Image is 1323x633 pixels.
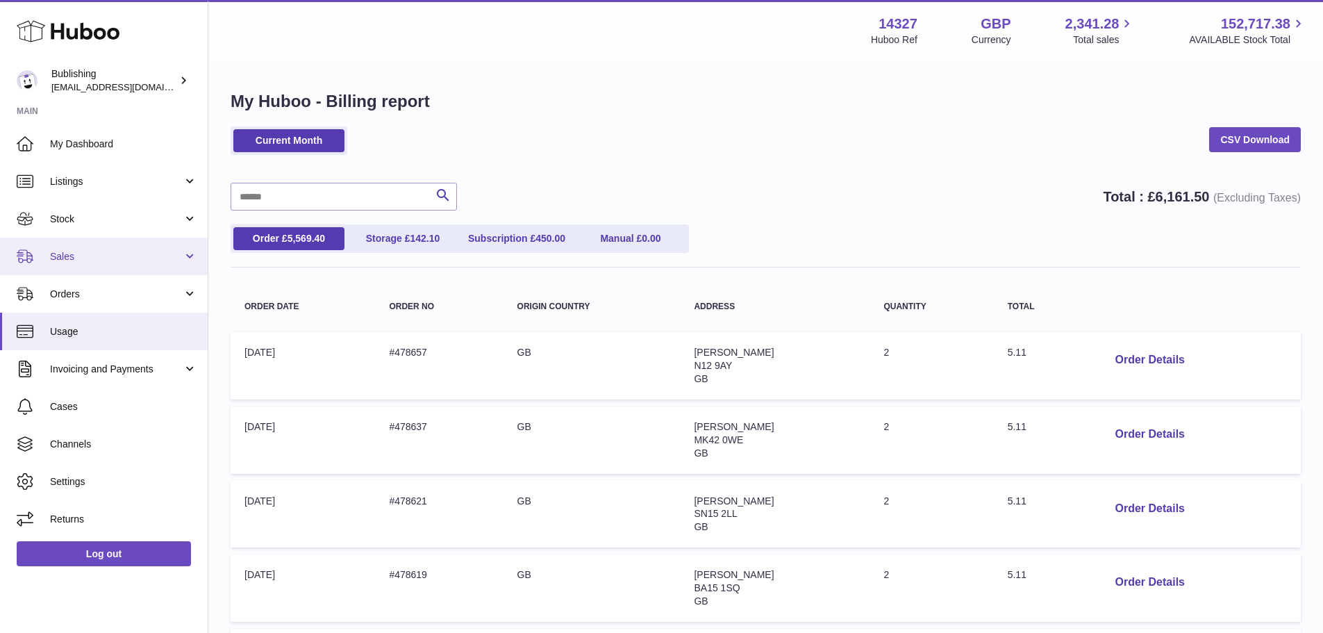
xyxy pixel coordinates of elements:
td: 2 [869,554,993,622]
td: #478657 [375,332,503,400]
span: GB [694,373,708,384]
span: 142.10 [410,233,440,244]
span: GB [694,521,708,532]
td: [DATE] [231,406,375,474]
span: 5,569.40 [288,233,326,244]
td: [DATE] [231,481,375,548]
span: MK42 0WE [694,434,743,445]
span: GB [694,595,708,607]
a: 152,717.38 AVAILABLE Stock Total [1189,15,1306,47]
td: 2 [869,481,993,548]
span: Total sales [1073,33,1135,47]
span: N12 9AY [694,360,732,371]
strong: Total : £ [1103,189,1301,204]
span: My Dashboard [50,138,197,151]
span: 0.00 [642,233,660,244]
span: Sales [50,250,183,263]
strong: GBP [981,15,1010,33]
span: [PERSON_NAME] [694,421,774,432]
span: Usage [50,325,197,338]
strong: 14327 [879,15,917,33]
th: Order no [375,288,503,325]
span: 5.11 [1008,495,1026,507]
span: 152,717.38 [1221,15,1290,33]
span: Orders [50,288,183,301]
span: BA15 1SQ [694,582,740,593]
td: [DATE] [231,332,375,400]
a: 2,341.28 Total sales [1065,15,1135,47]
span: AVAILABLE Stock Total [1189,33,1306,47]
span: 5.11 [1008,569,1026,580]
img: internalAdmin-14327@internal.huboo.com [17,70,38,91]
a: Subscription £450.00 [461,227,572,250]
td: 2 [869,406,993,474]
a: Log out [17,541,191,566]
td: GB [504,406,681,474]
span: SN15 2LL [694,508,737,519]
span: [PERSON_NAME] [694,495,774,507]
span: 450.00 [535,233,565,244]
th: Order Date [231,288,375,325]
button: Order Details [1104,495,1195,523]
th: Origin Country [504,288,681,325]
span: Channels [50,438,197,451]
a: Manual £0.00 [575,227,686,250]
span: 5.11 [1008,421,1026,432]
div: Currency [972,33,1011,47]
span: Invoicing and Payments [50,363,183,376]
span: GB [694,447,708,459]
th: Quantity [869,288,993,325]
td: [DATE] [231,554,375,622]
a: Order £5,569.40 [233,227,344,250]
span: [EMAIL_ADDRESS][DOMAIN_NAME] [51,81,204,92]
span: Settings [50,475,197,488]
div: Huboo Ref [871,33,917,47]
button: Order Details [1104,420,1195,449]
button: Order Details [1104,346,1195,375]
td: GB [504,554,681,622]
td: #478637 [375,406,503,474]
td: GB [504,332,681,400]
span: (Excluding Taxes) [1213,192,1301,204]
div: Bublishing [51,67,176,94]
a: Current Month [233,129,344,152]
span: [PERSON_NAME] [694,569,774,580]
span: 2,341.28 [1065,15,1120,33]
td: 2 [869,332,993,400]
th: Total [994,288,1090,325]
a: Storage £142.10 [347,227,458,250]
span: 6,161.50 [1156,189,1210,204]
h1: My Huboo - Billing report [231,90,1301,113]
span: 5.11 [1008,347,1026,358]
span: Stock [50,213,183,226]
span: Listings [50,175,183,188]
span: Cases [50,400,197,413]
td: #478619 [375,554,503,622]
span: Returns [50,513,197,526]
button: Order Details [1104,568,1195,597]
td: GB [504,481,681,548]
span: [PERSON_NAME] [694,347,774,358]
th: Address [680,288,869,325]
a: CSV Download [1209,127,1301,152]
td: #478621 [375,481,503,548]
